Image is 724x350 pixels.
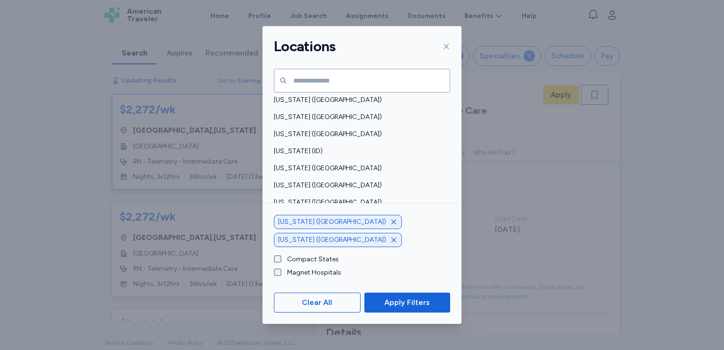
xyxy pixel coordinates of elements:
span: [US_STATE] ([GEOGRAPHIC_DATA]) [274,129,444,139]
span: [US_STATE] ([GEOGRAPHIC_DATA]) [274,198,444,207]
span: [US_STATE] (ID) [274,147,444,156]
span: Clear All [302,297,332,308]
span: [US_STATE] ([GEOGRAPHIC_DATA]) [274,112,444,122]
h1: Locations [274,37,335,55]
span: [US_STATE] ([GEOGRAPHIC_DATA]) [278,217,386,227]
label: Magnet Hospitals [281,268,341,277]
span: [US_STATE] ([GEOGRAPHIC_DATA]) [274,95,444,105]
button: Apply Filters [364,293,450,313]
label: Compact States [281,255,339,264]
span: [US_STATE] ([GEOGRAPHIC_DATA]) [278,235,386,245]
span: Apply Filters [384,297,430,308]
span: [US_STATE] ([GEOGRAPHIC_DATA]) [274,181,444,190]
span: [US_STATE] ([GEOGRAPHIC_DATA]) [274,164,444,173]
button: Clear All [274,293,361,313]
